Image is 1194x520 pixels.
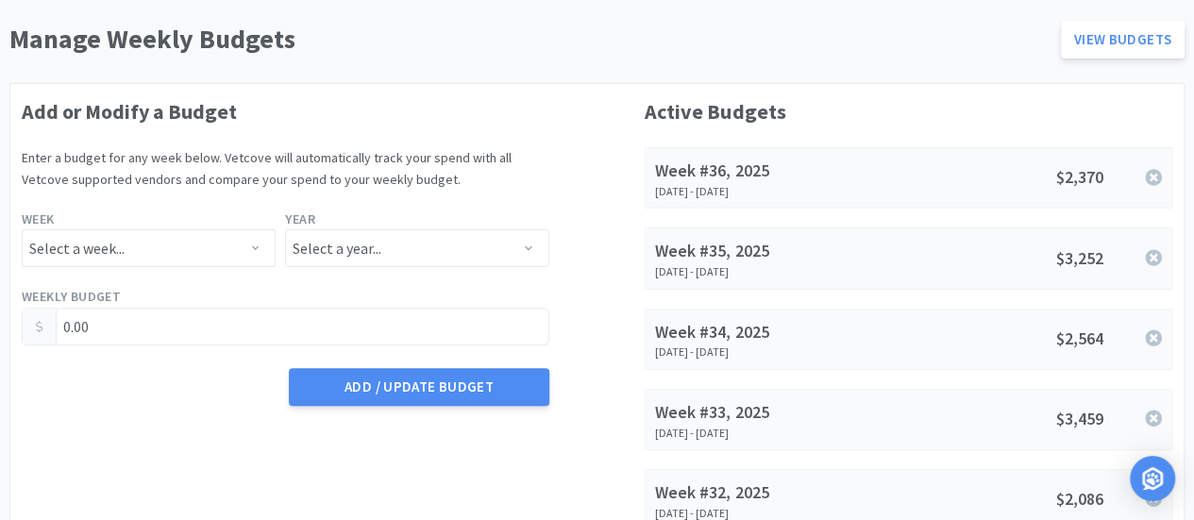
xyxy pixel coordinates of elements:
[655,265,879,278] div: [DATE] - [DATE]
[285,209,315,229] label: Year
[1056,327,1103,349] span: $2,564
[289,368,548,406] button: Add / Update Budget
[22,286,121,307] label: Weekly Budget
[22,98,237,125] strong: Add or Modify a Budget
[655,479,879,507] div: Week #32, 2025
[655,427,879,440] div: [DATE] - [DATE]
[1056,166,1103,188] span: $2,370
[655,319,879,346] div: Week #34, 2025
[1130,456,1175,501] div: Open Intercom Messenger
[645,98,785,125] strong: Active Budgets
[655,238,879,265] div: Week #35, 2025
[655,185,879,198] div: [DATE] - [DATE]
[22,147,549,190] p: Enter a budget for any week below. Vetcove will automatically track your spend with all Vetcove s...
[655,507,879,520] div: [DATE] - [DATE]
[655,399,879,427] div: Week #33, 2025
[1056,408,1103,429] span: $3,459
[1056,488,1103,510] span: $2,086
[1061,21,1186,59] a: View Budgets
[655,345,879,359] div: [DATE] - [DATE]
[9,18,1050,60] h1: Manage Weekly Budgets
[1056,247,1103,269] span: $3,252
[22,209,55,229] label: Week
[655,158,879,185] div: Week #36, 2025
